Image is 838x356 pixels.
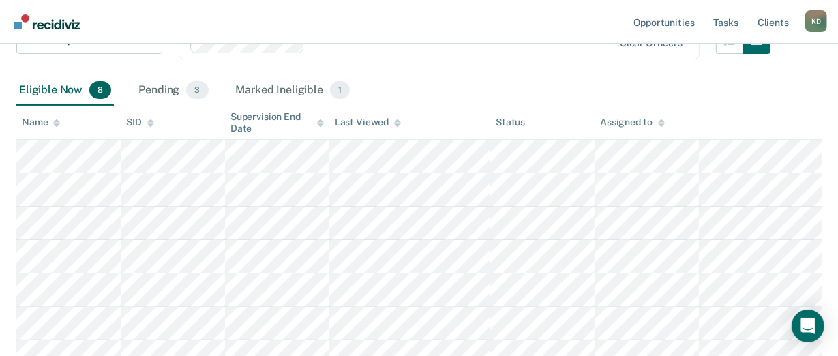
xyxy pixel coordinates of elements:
[136,76,211,106] div: Pending3
[805,10,827,32] button: Profile dropdown button
[600,117,664,128] div: Assigned to
[230,111,324,134] div: Supervision End Date
[805,10,827,32] div: K D
[792,310,824,342] div: Open Intercom Messenger
[22,117,60,128] div: Name
[496,117,525,128] div: Status
[16,76,114,106] div: Eligible Now8
[330,81,350,99] span: 1
[233,76,353,106] div: Marked Ineligible1
[186,81,208,99] span: 3
[335,117,401,128] div: Last Viewed
[89,81,111,99] span: 8
[14,14,80,29] img: Recidiviz
[126,117,154,128] div: SID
